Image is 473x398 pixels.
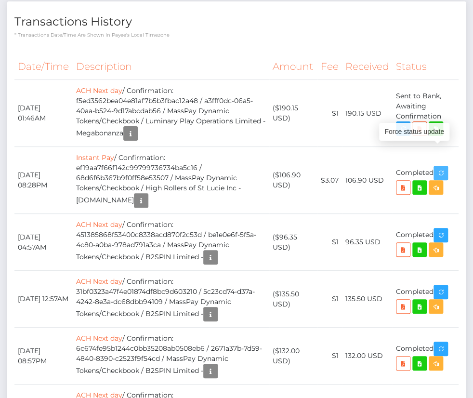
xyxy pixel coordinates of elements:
[269,328,317,385] td: ($132.00 USD)
[73,53,269,80] th: Description
[342,271,393,328] td: 135.50 USD
[393,147,459,214] td: Completed
[14,328,73,385] td: [DATE] 08:57PM
[76,153,114,162] a: Instant Pay
[393,214,459,271] td: Completed
[342,53,393,80] th: Received
[269,147,317,214] td: ($106.90 USD)
[317,147,342,214] td: $3.07
[393,328,459,385] td: Completed
[393,53,459,80] th: Status
[73,214,269,271] td: / Confirmation: 451385868f53400c8338acd870f2c53d / be1e0e6f-5f5a-4c80-a0ba-978ad791a3ca / MassPay...
[14,147,73,214] td: [DATE] 08:28PM
[317,80,342,147] td: $1
[73,328,269,385] td: / Confirmation: 6c674fe95b1244c0bb35208ab0508eb6 / 2671a37b-7d59-4840-8390-c2523f9f54cd / MassPay...
[14,80,73,147] td: [DATE] 01:46AM
[317,53,342,80] th: Fee
[76,86,122,95] a: ACH Next day
[342,80,393,147] td: 190.15 USD
[342,214,393,271] td: 96.35 USD
[269,214,317,271] td: ($96.35 USD)
[73,80,269,147] td: / Confirmation: f5ed3562bea04e81af7b5b3fbac12a48 / a3fff0dc-06a5-40aa-b524-9d17abcdab56 / MassPay...
[76,334,122,343] a: ACH Next day
[14,271,73,328] td: [DATE] 12:57AM
[76,220,122,229] a: ACH Next day
[14,13,459,30] h4: Transactions History
[393,271,459,328] td: Completed
[379,123,449,141] div: Force status update
[14,214,73,271] td: [DATE] 04:57AM
[342,328,393,385] td: 132.00 USD
[317,214,342,271] td: $1
[393,80,459,147] td: Sent to Bank, Awaiting Confirmation
[76,277,122,286] a: ACH Next day
[317,271,342,328] td: $1
[269,271,317,328] td: ($135.50 USD)
[73,147,269,214] td: / Confirmation: ef19aa7f66f142c99799736734ba5c16 / 68d6f6b367b9f0ff58e53507 / MassPay Dynamic Tok...
[342,147,393,214] td: 106.90 USD
[73,271,269,328] td: / Confirmation: 31bf0323a47f4e01874df8bc9d603210 / 5c23cd74-d37a-4242-8e3a-dc68dbb94109 / MassPay...
[14,31,459,39] p: * Transactions date/time are shown in payee's local timezone
[269,53,317,80] th: Amount
[317,328,342,385] td: $1
[14,53,73,80] th: Date/Time
[269,80,317,147] td: ($190.15 USD)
